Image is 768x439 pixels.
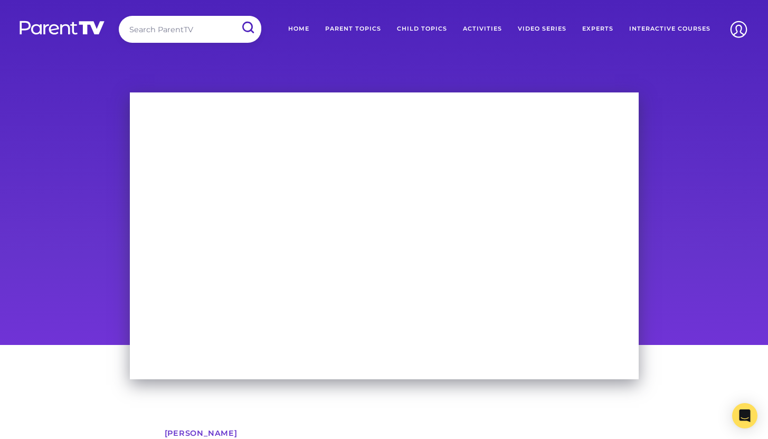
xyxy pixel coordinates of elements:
[280,16,317,42] a: Home
[732,403,757,428] div: Open Intercom Messenger
[165,429,238,437] a: [PERSON_NAME]
[510,16,574,42] a: Video Series
[455,16,510,42] a: Activities
[725,16,752,43] img: Account
[574,16,621,42] a: Experts
[389,16,455,42] a: Child Topics
[119,16,261,43] input: Search ParentTV
[317,16,389,42] a: Parent Topics
[18,20,106,35] img: parenttv-logo-white.4c85aaf.svg
[621,16,718,42] a: Interactive Courses
[234,16,261,40] input: Submit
